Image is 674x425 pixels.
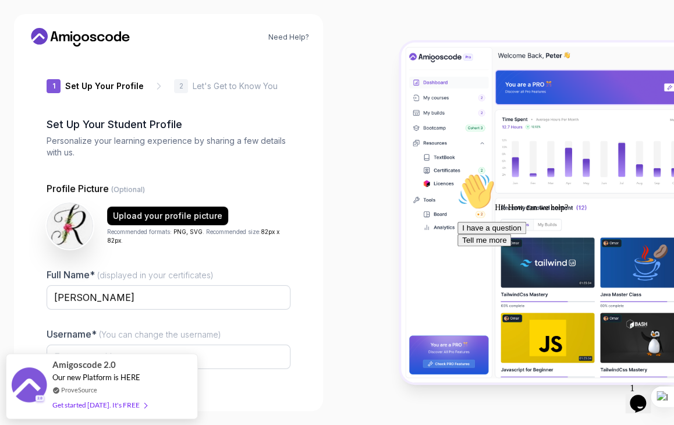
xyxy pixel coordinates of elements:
p: 1 [52,83,55,90]
label: Full Name* [47,269,214,281]
iframe: chat widget [625,378,662,413]
a: ProveSource [61,385,97,395]
span: Our new Platform is HERE [52,373,140,382]
img: user profile image [47,203,93,249]
p: Set Up Your Profile [65,80,144,92]
div: 👋Hi! How can we help?I have a questionTell me more [5,5,214,78]
iframe: chat widget [453,168,662,373]
span: Hi! How can we help? [5,35,115,44]
button: Upload your profile picture [107,207,228,225]
label: Username* [47,328,221,340]
a: Need Help? [268,33,309,42]
button: I have a question [5,54,73,66]
img: provesource social proof notification image [12,367,47,405]
input: Enter your Username [47,345,290,369]
p: Personalize your learning experience by sharing a few details with us. [47,135,290,158]
img: Amigoscode Dashboard [401,42,674,382]
span: (displayed in your certificates) [97,270,214,280]
p: Profile Picture [47,182,290,196]
p: 2 [179,83,183,90]
span: Amigoscode 2.0 [52,358,116,371]
span: (Optional) [111,185,145,194]
input: Enter your Full Name [47,285,290,310]
h2: Set Up Your Student Profile [47,116,290,133]
span: (You can change the username) [99,330,221,339]
div: Upload your profile picture [113,210,222,222]
a: Home link [28,28,133,47]
p: Let's Get to Know You [193,80,278,92]
img: :wave: [5,5,42,42]
button: Tell me more [5,66,58,78]
p: Recommended formats: . Recommended size: . [107,228,290,245]
span: PNG, SVG [173,228,203,235]
div: Get started [DATE]. It's FREE [52,398,147,412]
span: 82px x 82px [107,228,279,244]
